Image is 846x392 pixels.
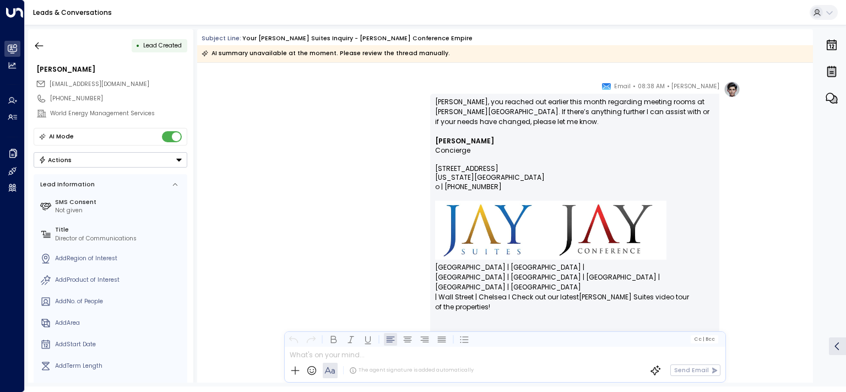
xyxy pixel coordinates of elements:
[39,156,72,164] div: Actions
[667,81,670,92] span: •
[136,38,140,53] div: •
[55,340,184,349] div: AddStart Date
[287,332,300,346] button: Undo
[671,81,719,92] span: [PERSON_NAME]
[55,276,184,284] div: AddProduct of Interest
[55,198,184,207] label: SMS Consent
[50,94,187,103] div: [PHONE_NUMBER]
[33,8,112,17] a: Leads & Conversations
[694,336,715,342] span: Cc Bcc
[702,336,704,342] span: |
[202,48,450,59] div: AI summary unavailable at the moment. Please review the thread manually.
[55,225,184,234] label: Title
[202,34,241,42] span: Subject Line:
[435,262,714,292] span: [GEOGRAPHIC_DATA] | [GEOGRAPHIC_DATA] | [GEOGRAPHIC_DATA] | [GEOGRAPHIC_DATA] | [GEOGRAPHIC_DATA]...
[304,332,317,346] button: Redo
[34,152,187,168] div: Button group with a nested menu
[55,319,184,327] div: AddArea
[55,206,184,215] div: Not given
[614,81,631,92] span: Email
[55,234,184,243] div: Director of Communications
[691,335,718,343] button: Cc|Bcc
[435,146,470,155] span: Concierge
[724,81,740,98] img: profile-logo.png
[435,164,498,174] span: [STREET_ADDRESS]
[435,137,494,146] span: [PERSON_NAME]
[349,367,474,374] div: The agent signature is added automatically
[638,81,665,92] span: 08:38 AM
[435,97,714,137] p: [PERSON_NAME], you reached out earlier this month regarding meeting rooms at [PERSON_NAME][GEOGRA...
[435,201,666,260] img: https://www.jaysuites.com/
[435,182,502,192] span: o | [PHONE_NUMBER]
[37,180,95,189] div: Lead Information
[50,80,149,89] span: mknowles@worldenergy.net
[143,41,182,50] span: Lead Created
[55,254,184,263] div: AddRegion of Interest
[435,292,579,302] span: | Wall Street | Chelsea I Check out our latest
[34,152,187,168] button: Actions
[579,292,689,302] a: [PERSON_NAME] Suites video tour
[633,81,636,92] span: •
[435,137,714,312] div: Signature
[55,297,184,306] div: AddNo. of People
[50,109,187,118] div: World Energy Management Services
[50,80,149,88] span: [EMAIL_ADDRESS][DOMAIN_NAME]
[435,302,490,312] span: of the properties!
[36,65,187,74] div: [PERSON_NAME]
[435,173,545,182] span: [US_STATE][GEOGRAPHIC_DATA]
[55,362,184,370] div: AddTerm Length
[242,34,473,43] div: Your [PERSON_NAME] Suites Inquiry - [PERSON_NAME] Conference Empire
[49,131,74,142] div: AI Mode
